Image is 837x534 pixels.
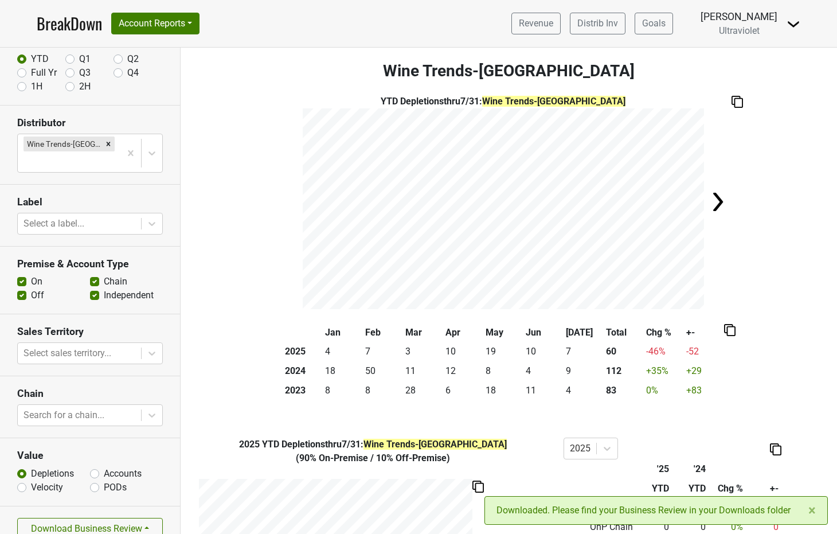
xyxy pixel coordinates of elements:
td: +35 % [644,361,684,381]
label: Full Yr [31,66,57,80]
label: 2H [79,80,91,93]
td: +83 [684,381,724,400]
img: Copy to clipboard [770,443,781,455]
td: 18 [323,361,363,381]
h3: Value [17,450,163,462]
h3: Chain [17,388,163,400]
td: 18 [483,381,523,400]
th: '24 [672,459,708,479]
label: Velocity [31,481,63,494]
th: '25 [636,459,672,479]
th: Total [604,323,644,342]
div: YTD Depletions thru 7/31 : [191,438,555,451]
th: +- [684,323,724,342]
label: Off [31,289,44,302]
span: Wine Trends-[GEOGRAPHIC_DATA] [363,439,507,450]
td: 19 [483,342,523,362]
th: YTD [636,479,672,498]
th: 2023 [283,381,323,400]
label: On [31,275,42,289]
label: Depletions [31,467,74,481]
td: +29 [684,361,724,381]
th: Chg % [708,479,745,498]
img: Copy to clipboard [724,324,736,336]
label: Accounts [104,467,142,481]
div: Remove Wine Trends-OH [102,137,115,151]
span: Ultraviolet [719,25,760,36]
th: 112 [604,361,644,381]
img: Arrow right [706,190,729,213]
h3: Sales Territory [17,326,163,338]
span: 2025 [239,439,262,450]
td: 6 [443,381,483,400]
h3: Premise & Account Type [17,258,163,270]
td: 10 [523,342,564,362]
div: Downloaded. Please find your Business Review in your Downloads folder [484,496,828,525]
th: Jan [323,323,363,342]
span: × [808,502,816,519]
td: 11 [523,381,564,400]
td: 28 [403,381,443,400]
th: Mar [403,323,443,342]
th: 60 [604,342,644,362]
label: Q3 [79,66,91,80]
label: 1H [31,80,42,93]
th: May [483,323,523,342]
h3: Distributor [17,117,163,129]
td: 7 [363,342,403,362]
td: 10 [443,342,483,362]
td: 3 [403,342,443,362]
td: 8 [483,361,523,381]
td: -52 [684,342,724,362]
label: Chain [104,275,127,289]
div: Wine Trends-[GEOGRAPHIC_DATA] [24,137,102,151]
td: 7 [564,342,604,362]
label: Q2 [127,52,139,66]
td: 9 [564,361,604,381]
th: Apr [443,323,483,342]
label: YTD [31,52,49,66]
th: Chg % [644,323,684,342]
td: 12 [443,361,483,381]
label: PODs [104,481,127,494]
button: Account Reports [111,13,200,34]
td: 8 [323,381,363,400]
td: -46 % [644,342,684,362]
img: Copy to clipboard [732,96,743,108]
a: Revenue [511,13,561,34]
h3: Label [17,196,163,208]
div: [PERSON_NAME] [701,9,777,24]
td: 11 [403,361,443,381]
label: Independent [104,289,154,302]
span: Wine Trends-[GEOGRAPHIC_DATA] [482,96,625,107]
img: Copy to clipboard [472,481,484,493]
div: YTD Depletions thru 7/31 : [303,95,704,108]
th: [DATE] [564,323,604,342]
td: 50 [363,361,403,381]
a: BreakDown [37,11,102,36]
a: Goals [635,13,673,34]
div: ( 90% On-Premise / 10% Off-Premise ) [191,451,555,465]
td: 4 [564,381,604,400]
th: +- [745,479,781,498]
h3: Wine Trends-[GEOGRAPHIC_DATA] [181,61,837,81]
th: 83 [604,381,644,400]
td: 4 [523,361,564,381]
th: 2025 [283,342,323,362]
th: 2024 [283,361,323,381]
a: Distrib Inv [570,13,625,34]
td: 4 [323,342,363,362]
label: Q4 [127,66,139,80]
th: Jun [523,323,564,342]
label: Q1 [79,52,91,66]
th: YTD [672,479,708,498]
td: 0 % [644,381,684,400]
th: Feb [363,323,403,342]
td: 8 [363,381,403,400]
img: Dropdown Menu [787,17,800,31]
